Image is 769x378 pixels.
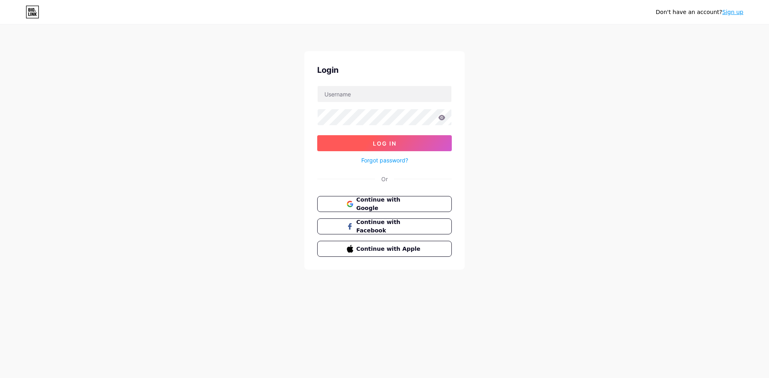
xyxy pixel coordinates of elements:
div: Login [317,64,452,76]
a: Forgot password? [361,156,408,164]
div: Don't have an account? [656,8,743,16]
span: Log In [373,140,397,147]
span: Continue with Google [356,196,423,212]
a: Sign up [722,9,743,15]
div: Or [381,175,388,183]
input: Username [318,86,451,102]
button: Continue with Facebook [317,218,452,234]
button: Continue with Google [317,196,452,212]
span: Continue with Facebook [356,218,423,235]
button: Log In [317,135,452,151]
span: Continue with Apple [356,245,423,253]
button: Continue with Apple [317,241,452,257]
